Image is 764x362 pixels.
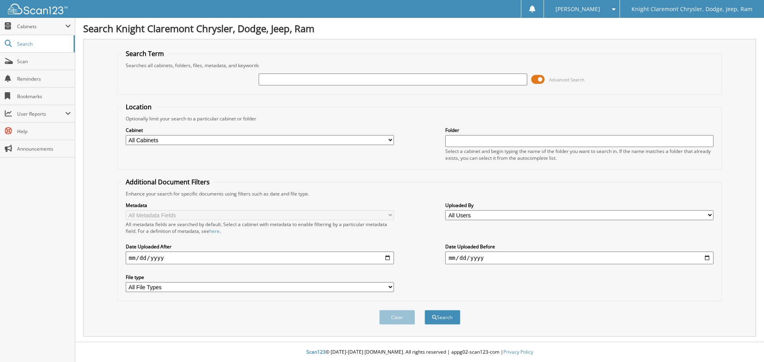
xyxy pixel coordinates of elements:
div: Select a cabinet and begin typing the name of the folder you want to search in. If the name match... [445,148,713,161]
div: © [DATE]-[DATE] [DOMAIN_NAME]. All rights reserved | appg02-scan123-com | [75,343,764,362]
h1: Search Knight Claremont Chrysler, Dodge, Jeep, Ram [83,22,756,35]
label: Folder [445,127,713,134]
div: Enhance your search for specific documents using filters such as date and file type. [122,190,718,197]
legend: Location [122,103,156,111]
span: Reminders [17,75,71,82]
div: Searches all cabinets, folders, files, metadata, and keywords [122,62,718,69]
a: Privacy Policy [503,348,533,355]
span: User Reports [17,110,65,117]
span: Help [17,128,71,135]
div: All metadata fields are searched by default. Select a cabinet with metadata to enable filtering b... [126,221,394,234]
legend: Search Term [122,49,168,58]
label: Date Uploaded Before [445,243,713,250]
legend: Additional Document Filters [122,178,214,186]
label: File type [126,274,394,281]
a: here [209,228,220,234]
span: Cabinets [17,23,65,30]
span: Scan123 [306,348,325,355]
label: Uploaded By [445,202,713,209]
label: Metadata [126,202,394,209]
span: Bookmarks [17,93,71,100]
span: [PERSON_NAME] [555,7,600,12]
button: Search [425,310,460,325]
span: Knight Claremont Chrysler, Dodge, Jeep, Ram [631,7,752,12]
div: Optionally limit your search to a particular cabinet or folder [122,115,718,122]
img: scan123-logo-white.svg [8,4,68,14]
span: Search [17,41,70,47]
span: Scan [17,58,71,65]
button: Clear [379,310,415,325]
span: Advanced Search [549,77,585,83]
label: Cabinet [126,127,394,134]
input: start [126,252,394,264]
input: end [445,252,713,264]
label: Date Uploaded After [126,243,394,250]
span: Announcements [17,145,71,152]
